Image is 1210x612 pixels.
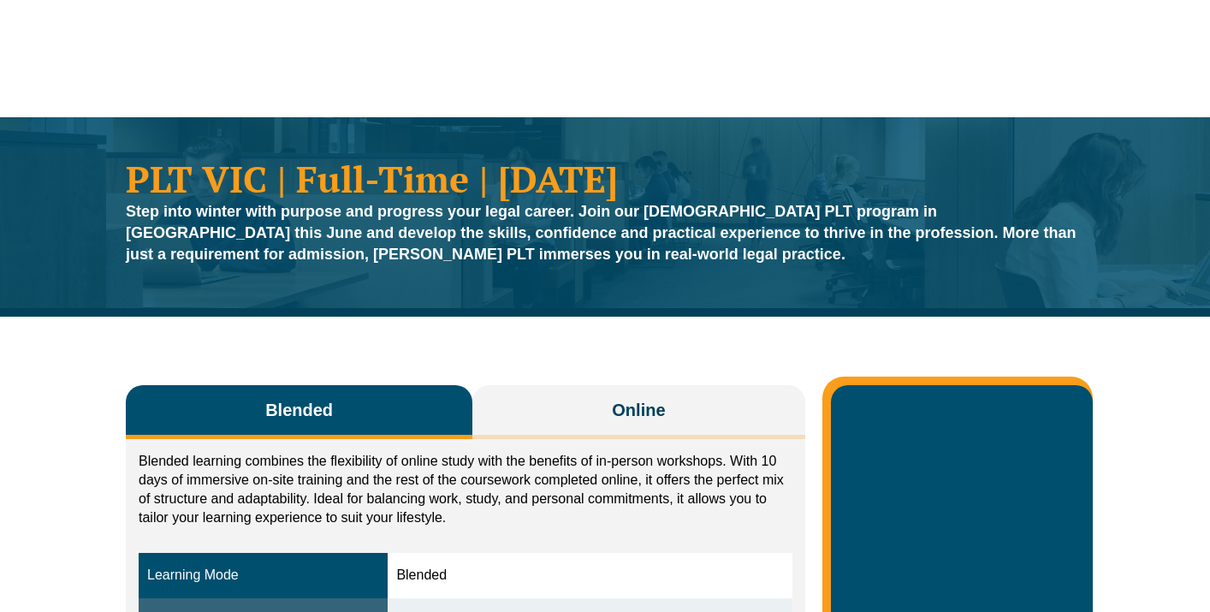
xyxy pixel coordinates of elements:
[139,452,792,527] p: Blended learning combines the flexibility of online study with the benefits of in-person workshop...
[126,203,1077,263] strong: Step into winter with purpose and progress your legal career. Join our [DEMOGRAPHIC_DATA] PLT pro...
[147,566,379,585] div: Learning Mode
[126,160,1084,197] h1: PLT VIC | Full-Time | [DATE]
[265,398,333,422] span: Blended
[396,566,783,585] div: Blended
[612,398,665,422] span: Online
